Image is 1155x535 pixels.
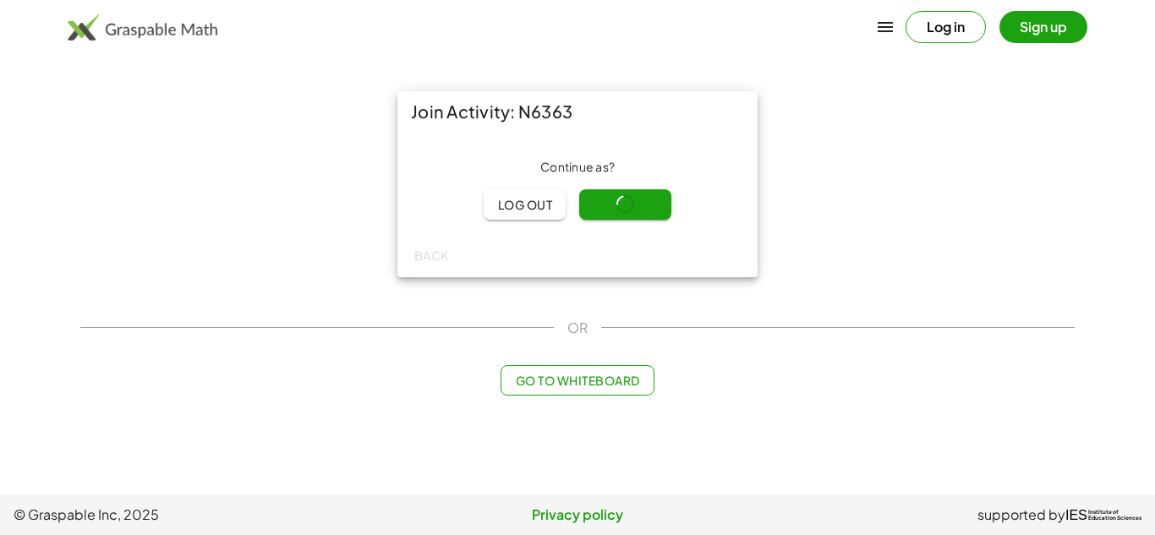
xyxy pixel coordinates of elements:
[999,11,1087,43] button: Sign up
[14,505,390,525] span: © Graspable Inc, 2025
[501,365,654,396] button: Go to Whiteboard
[567,318,588,338] span: OR
[1088,510,1141,521] span: Institute of Education Sciences
[515,373,639,388] span: Go to Whiteboard
[497,197,552,212] span: Log out
[977,505,1065,525] span: supported by
[484,189,566,220] button: Log out
[1065,507,1087,523] span: IES
[1065,505,1141,525] a: IESInstitute ofEducation Sciences
[390,505,766,525] a: Privacy policy
[411,159,744,176] div: Continue as ?
[397,91,758,132] div: Join Activity: N6363
[906,11,986,43] button: Log in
